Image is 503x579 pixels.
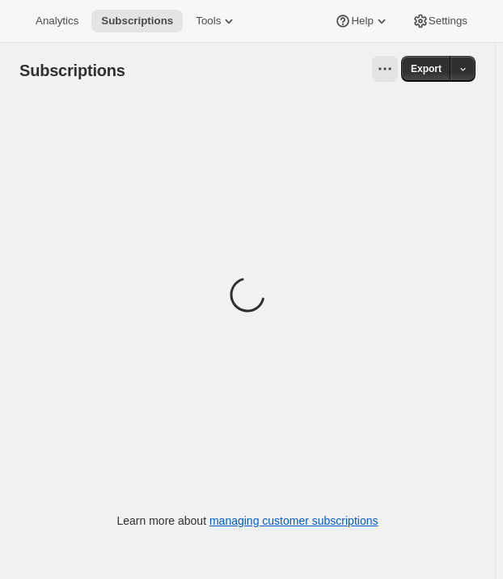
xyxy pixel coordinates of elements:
span: Subscriptions [101,15,173,28]
a: managing customer subscriptions [209,514,378,527]
button: Settings [403,10,477,32]
button: Analytics [26,10,88,32]
button: Help [325,10,399,32]
span: Subscriptions [19,62,125,79]
button: Subscriptions [91,10,183,32]
span: Export [411,62,442,75]
button: Tools [186,10,247,32]
span: Settings [429,15,467,28]
button: View actions for Subscriptions [372,56,398,82]
button: Export [401,56,451,82]
p: Learn more about [117,513,378,529]
span: Tools [196,15,221,28]
span: Help [351,15,373,28]
span: Analytics [36,15,78,28]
